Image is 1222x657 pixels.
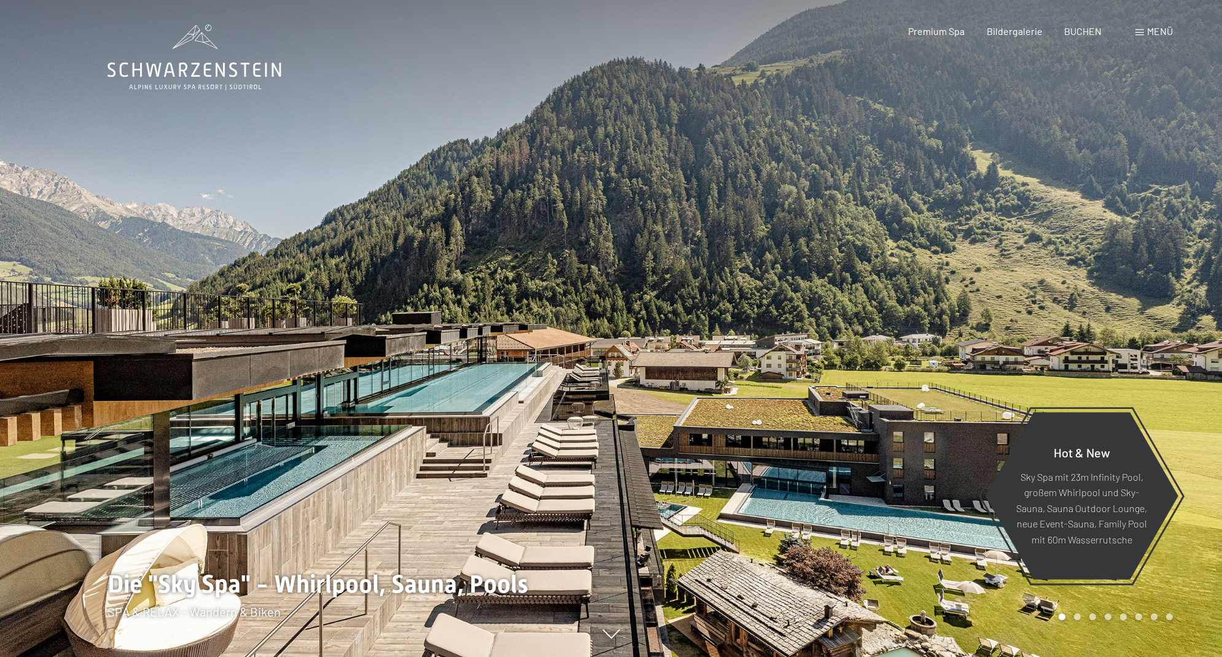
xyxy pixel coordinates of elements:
a: BUCHEN [1064,25,1102,37]
a: Hot & New Sky Spa mit 23m Infinity Pool, großem Whirlpool und Sky-Sauna, Sauna Outdoor Lounge, ne... [984,411,1179,580]
div: Carousel Page 4 [1105,613,1111,620]
span: Menü [1147,25,1173,37]
div: Carousel Pagination [1054,613,1173,620]
div: Carousel Page 2 [1074,613,1081,620]
span: Hot & New [1054,445,1110,459]
div: Carousel Page 1 (Current Slide) [1059,613,1065,620]
div: Carousel Page 5 [1120,613,1127,620]
div: Carousel Page 8 [1166,613,1173,620]
div: Carousel Page 3 [1089,613,1096,620]
div: Carousel Page 7 [1151,613,1157,620]
a: Premium Spa [908,25,965,37]
a: Bildergalerie [987,25,1043,37]
p: Sky Spa mit 23m Infinity Pool, großem Whirlpool und Sky-Sauna, Sauna Outdoor Lounge, neue Event-S... [1015,468,1148,547]
div: Carousel Page 6 [1135,613,1142,620]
